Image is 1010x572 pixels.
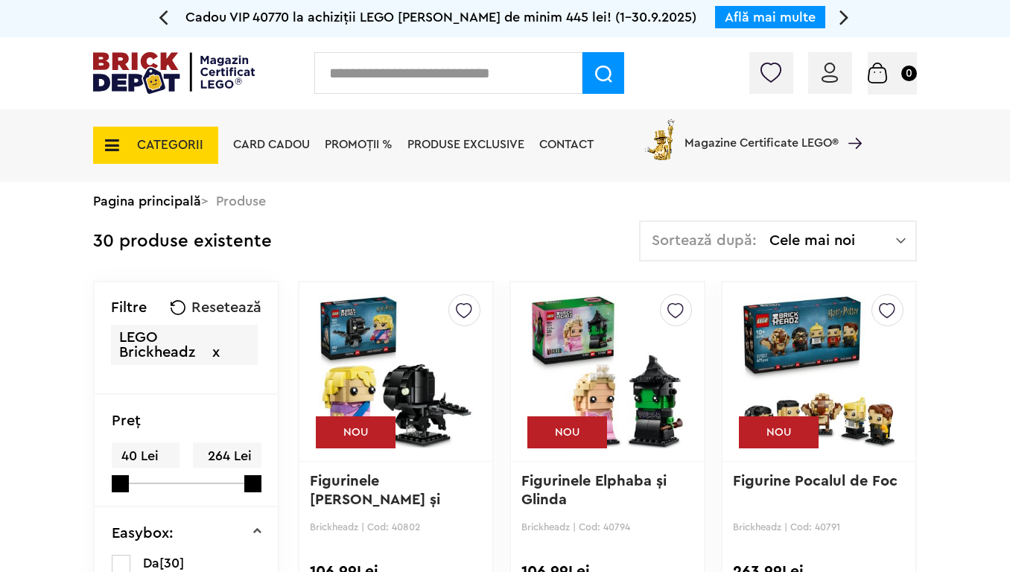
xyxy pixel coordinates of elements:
a: Figurinele [PERSON_NAME] şi Thestral [310,474,444,526]
span: Cele mai noi [769,233,896,248]
a: Magazine Certificate LEGO® [839,118,862,130]
span: 264 Lei [193,442,261,470]
span: x [212,345,220,360]
div: > Produse [93,182,917,220]
img: Figurine Pocalul de Foc [741,267,897,476]
div: NOU [316,416,396,448]
p: Filtre [111,300,147,315]
span: Sortează după: [652,233,757,248]
a: Află mai multe [725,10,816,24]
span: 40 Lei [112,442,180,470]
div: NOU [739,416,819,448]
span: Da [143,556,159,570]
p: Brickheadz | Cod: 40802 [310,521,482,533]
a: PROMOȚII % [325,139,393,150]
span: Cadou VIP 40770 la achiziții LEGO [PERSON_NAME] de minim 445 lei! (1-30.9.2025) [185,10,696,24]
div: NOU [527,416,607,448]
span: CATEGORII [137,139,203,151]
p: Easybox: [112,526,174,541]
a: Figurine Pocalul de Foc [733,474,898,489]
a: Pagina principală [93,194,201,208]
span: Resetează [191,300,261,315]
img: Figurinele Luna Lovegood şi Thestral [318,267,474,476]
a: Contact [539,139,594,150]
a: Card Cadou [233,139,310,150]
small: 0 [901,66,917,81]
p: Preţ [112,413,141,428]
span: LEGO Brickheadz [119,330,195,360]
div: 30 produse existente [93,220,272,263]
img: Figurinele Elphaba şi Glinda [530,267,685,476]
span: Magazine Certificate LEGO® [685,116,839,150]
span: [30] [159,556,184,570]
p: Brickheadz | Cod: 40794 [521,521,693,533]
a: Produse exclusive [407,139,524,150]
p: Brickheadz | Cod: 40791 [733,521,905,533]
a: Figurinele Elphaba şi Glinda [521,474,671,507]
